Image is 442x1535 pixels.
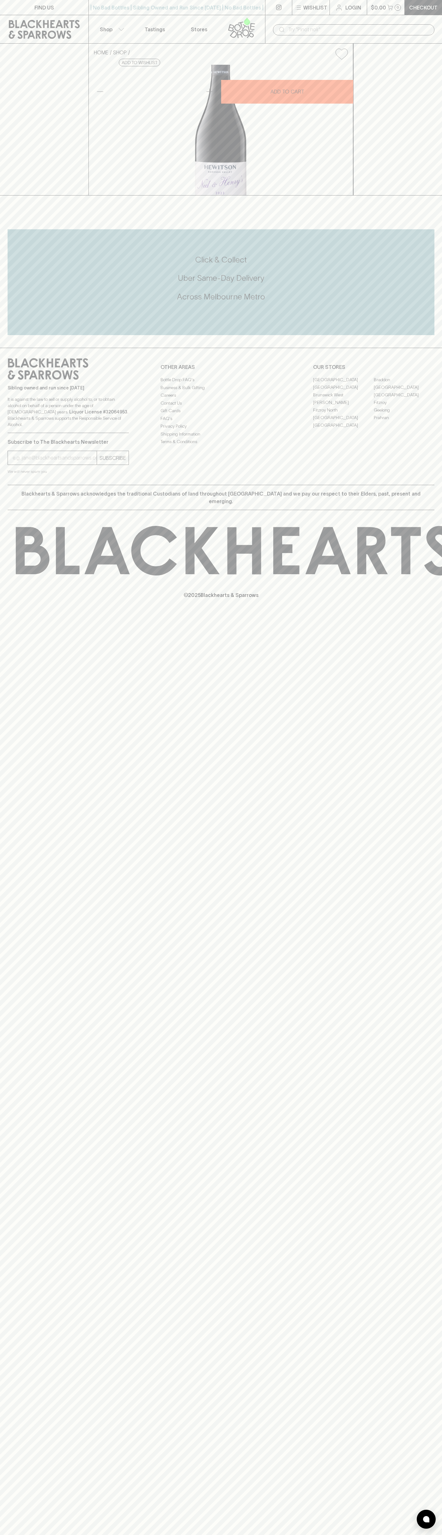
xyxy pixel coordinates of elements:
[160,423,282,430] a: Privacy Policy
[345,4,361,11] p: Login
[160,430,282,438] a: Shipping Information
[160,438,282,446] a: Terms & Conditions
[160,407,282,415] a: Gift Cards
[313,421,374,429] a: [GEOGRAPHIC_DATA]
[177,15,221,43] a: Stores
[313,414,374,421] a: [GEOGRAPHIC_DATA]
[288,25,429,35] input: Try "Pinot noir"
[374,383,434,391] a: [GEOGRAPHIC_DATA]
[313,399,374,406] a: [PERSON_NAME]
[8,292,434,302] h5: Across Melbourne Metro
[160,399,282,407] a: Contact Us
[94,50,108,55] a: HOME
[313,376,374,383] a: [GEOGRAPHIC_DATA]
[34,4,54,11] p: FIND US
[313,391,374,399] a: Brunswick West
[160,376,282,384] a: Bottle Drop FAQ's
[8,438,129,446] p: Subscribe to The Blackhearts Newsletter
[100,26,112,33] p: Shop
[133,15,177,43] a: Tastings
[371,4,386,11] p: $0.00
[374,406,434,414] a: Geelong
[160,384,282,391] a: Business & Bulk Gifting
[374,414,434,421] a: Prahran
[119,59,160,66] button: Add to wishlist
[89,15,133,43] button: Shop
[8,396,129,428] p: It is against the law to sell or supply alcohol to, or to obtain alcohol on behalf of a person un...
[160,415,282,422] a: FAQ's
[13,453,97,463] input: e.g. jane@blackheartsandsparrows.com.au
[374,376,434,383] a: Braddon
[69,409,127,414] strong: Liquor License #32064953
[8,229,434,335] div: Call to action block
[374,399,434,406] a: Fitzroy
[409,4,438,11] p: Checkout
[12,490,430,505] p: Blackhearts & Sparrows acknowledges the traditional Custodians of land throughout [GEOGRAPHIC_DAT...
[8,273,434,283] h5: Uber Same-Day Delivery
[100,454,126,462] p: SUBSCRIBE
[160,392,282,399] a: Careers
[313,383,374,391] a: [GEOGRAPHIC_DATA]
[191,26,207,33] p: Stores
[160,363,282,371] p: OTHER AREAS
[97,451,129,465] button: SUBSCRIBE
[270,88,304,95] p: ADD TO CART
[113,50,127,55] a: SHOP
[303,4,327,11] p: Wishlist
[8,468,129,475] p: We will never spam you
[8,385,129,391] p: Sibling owned and run since [DATE]
[313,363,434,371] p: OUR STORES
[374,391,434,399] a: [GEOGRAPHIC_DATA]
[221,80,353,104] button: ADD TO CART
[423,1516,429,1522] img: bubble-icon
[313,406,374,414] a: Fitzroy North
[333,46,350,62] button: Add to wishlist
[397,6,399,9] p: 0
[8,255,434,265] h5: Click & Collect
[145,26,165,33] p: Tastings
[89,65,353,195] img: 37431.png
